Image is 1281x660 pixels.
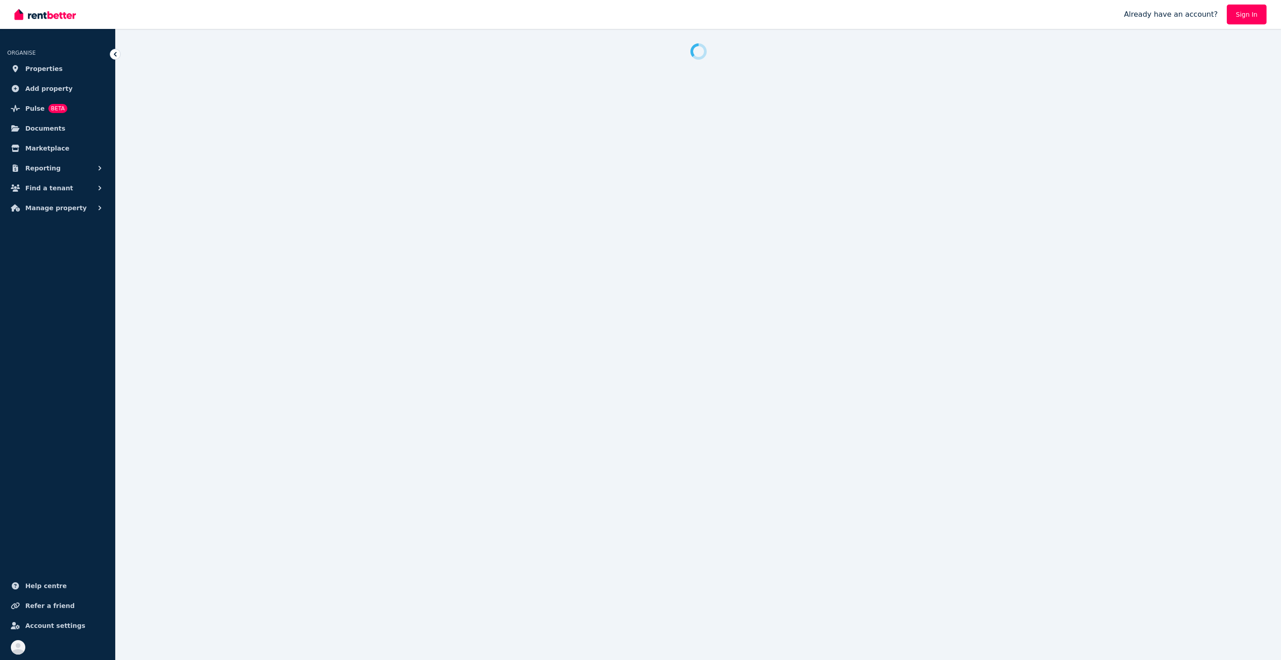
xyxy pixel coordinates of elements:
[7,80,108,98] a: Add property
[7,99,108,118] a: PulseBETA
[25,123,66,134] span: Documents
[25,203,87,213] span: Manage property
[25,63,63,74] span: Properties
[1124,9,1218,20] span: Already have an account?
[7,199,108,217] button: Manage property
[25,183,73,193] span: Find a tenant
[7,179,108,197] button: Find a tenant
[7,159,108,177] button: Reporting
[7,119,108,137] a: Documents
[25,143,69,154] span: Marketplace
[7,597,108,615] a: Refer a friend
[25,580,67,591] span: Help centre
[48,104,67,113] span: BETA
[25,163,61,174] span: Reporting
[25,620,85,631] span: Account settings
[7,60,108,78] a: Properties
[7,577,108,595] a: Help centre
[25,103,45,114] span: Pulse
[25,600,75,611] span: Refer a friend
[7,50,36,56] span: ORGANISE
[1227,5,1267,24] a: Sign In
[25,83,73,94] span: Add property
[7,139,108,157] a: Marketplace
[7,617,108,635] a: Account settings
[14,8,76,21] img: RentBetter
